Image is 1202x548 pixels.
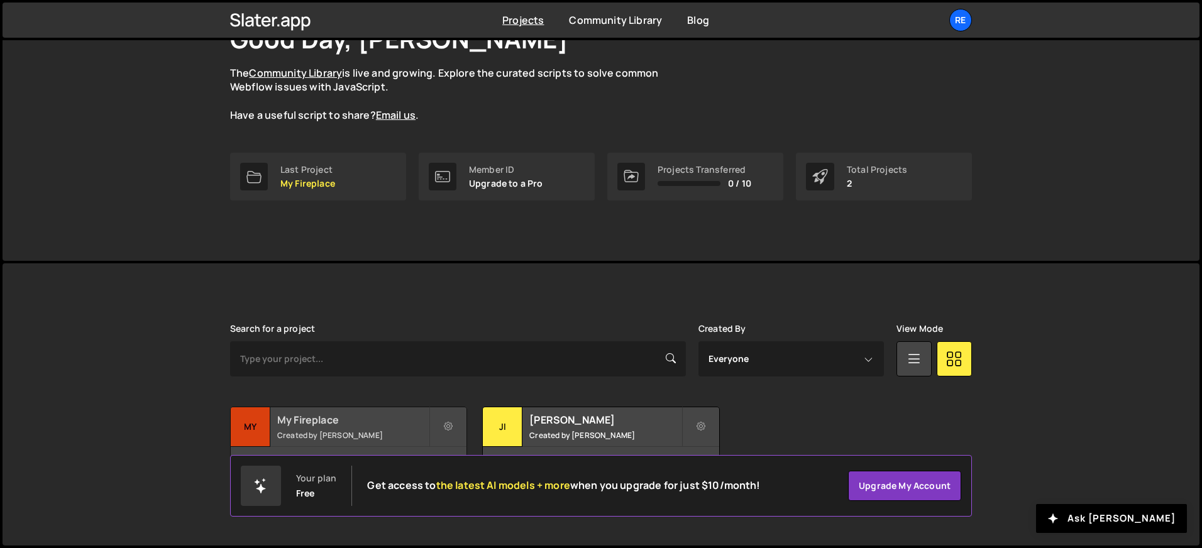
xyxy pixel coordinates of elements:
[529,413,681,427] h2: [PERSON_NAME]
[698,324,746,334] label: Created By
[847,165,907,175] div: Total Projects
[502,13,544,27] a: Projects
[367,479,760,491] h2: Get access to when you upgrade for just $10/month!
[569,13,662,27] a: Community Library
[436,478,570,492] span: the latest AI models + more
[1036,504,1187,533] button: Ask [PERSON_NAME]
[529,430,681,441] small: Created by [PERSON_NAME]
[848,471,961,501] a: Upgrade my account
[469,178,543,189] p: Upgrade to a Pro
[847,178,907,189] p: 2
[231,407,270,447] div: My
[277,430,429,441] small: Created by [PERSON_NAME]
[296,488,315,498] div: Free
[483,447,719,485] div: 3 pages, last updated by [PERSON_NAME] [DATE]
[280,178,335,189] p: My Fireplace
[230,324,315,334] label: Search for a project
[376,108,416,122] a: Email us
[728,178,751,189] span: 0 / 10
[469,165,543,175] div: Member ID
[230,407,467,485] a: My My Fireplace Created by [PERSON_NAME] 15 pages, last updated by [PERSON_NAME] about 13 hours ago
[896,324,943,334] label: View Mode
[230,341,686,376] input: Type your project...
[949,9,972,31] a: Re
[249,66,342,80] a: Community Library
[277,413,429,427] h2: My Fireplace
[280,165,335,175] div: Last Project
[231,447,466,485] div: 15 pages, last updated by [PERSON_NAME] about 13 hours ago
[483,407,522,447] div: Ji
[296,473,336,483] div: Your plan
[482,407,719,485] a: Ji [PERSON_NAME] Created by [PERSON_NAME] 3 pages, last updated by [PERSON_NAME] [DATE]
[658,165,751,175] div: Projects Transferred
[230,66,683,123] p: The is live and growing. Explore the curated scripts to solve common Webflow issues with JavaScri...
[230,153,406,200] a: Last Project My Fireplace
[687,13,709,27] a: Blog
